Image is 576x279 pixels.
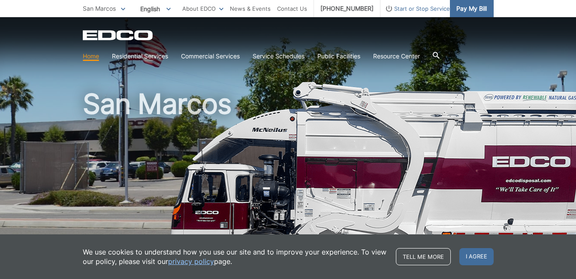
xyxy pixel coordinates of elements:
a: News & Events [230,4,271,13]
a: privacy policy [168,257,214,266]
span: Pay My Bill [456,4,487,13]
span: San Marcos [83,5,116,12]
a: About EDCO [182,4,223,13]
span: English [134,2,177,16]
span: I agree [459,248,494,265]
a: Home [83,52,99,61]
a: Contact Us [277,4,307,13]
a: Service Schedules [253,52,305,61]
a: Public Facilities [317,52,360,61]
a: Tell me more [396,248,451,265]
a: EDCD logo. Return to the homepage. [83,30,154,40]
p: We use cookies to understand how you use our site and to improve your experience. To view our pol... [83,247,387,266]
a: Commercial Services [181,52,240,61]
h1: San Marcos [83,90,494,279]
a: Resource Center [373,52,420,61]
a: Residential Services [112,52,168,61]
